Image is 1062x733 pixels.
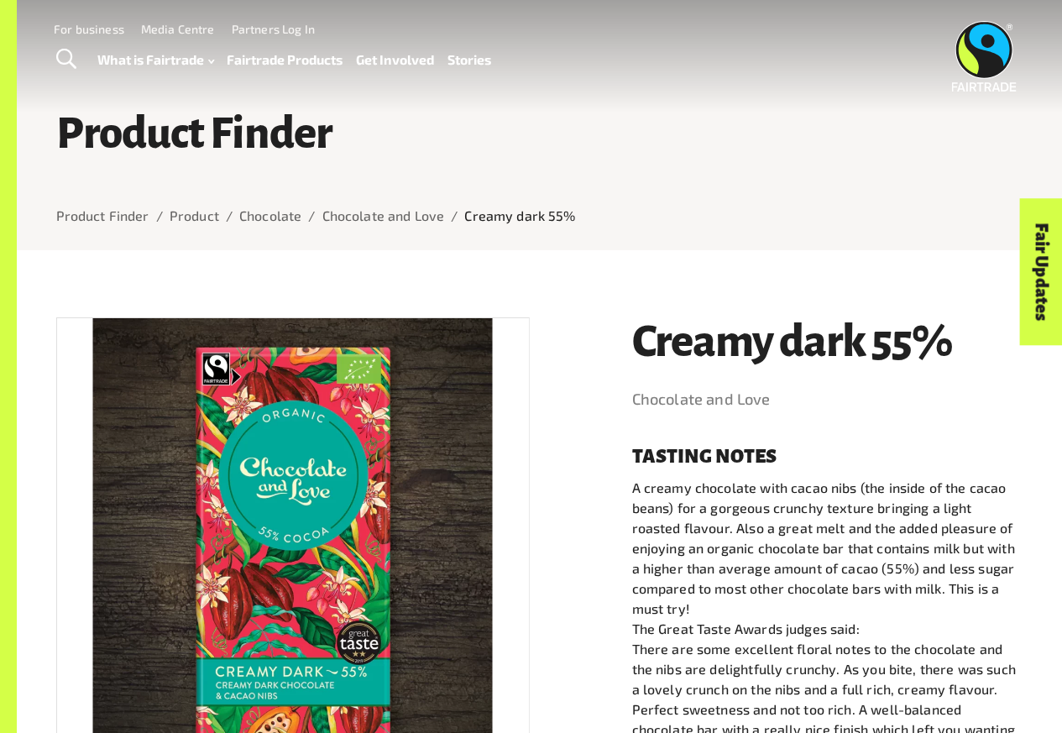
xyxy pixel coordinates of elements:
[141,22,215,36] a: Media Centre
[56,206,1023,226] nav: breadcrumb
[56,207,149,223] a: Product Finder
[232,22,315,36] a: Partners Log In
[952,21,1017,92] img: Fairtrade Australia New Zealand logo
[322,207,445,223] a: Chocolate and Love
[632,619,1023,639] p: The Great Taste Awards judges said:
[451,206,458,226] li: /
[54,22,124,36] a: For business
[56,109,1023,157] h1: Product Finder
[226,206,233,226] li: /
[632,447,1023,468] h4: Tasting notes
[97,48,214,71] a: What is Fairtrade
[356,48,434,71] a: Get Involved
[45,39,86,81] a: Toggle Search
[464,206,575,226] p: Creamy dark 55%
[156,206,163,226] li: /
[632,386,1023,413] a: Chocolate and Love
[308,206,315,226] li: /
[632,317,1023,365] h1: Creamy dark 55%
[239,207,301,223] a: Chocolate
[170,207,219,223] a: Product
[227,48,343,71] a: Fairtrade Products
[447,48,491,71] a: Stories
[632,478,1023,619] p: A creamy chocolate with cacao nibs (the inside of the cacao beans) for a gorgeous crunchy texture...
